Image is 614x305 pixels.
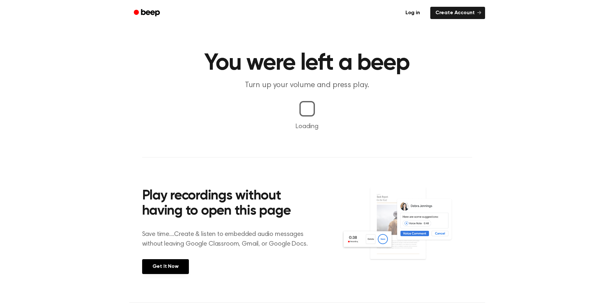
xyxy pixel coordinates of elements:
a: Create Account [430,7,485,19]
img: Voice Comments on Docs and Recording Widget [341,187,472,273]
h2: Play recordings without having to open this page [142,188,316,219]
a: Beep [129,7,166,19]
h1: You were left a beep [142,52,472,75]
p: Loading [8,122,606,131]
p: Save time....Create & listen to embedded audio messages without leaving Google Classroom, Gmail, ... [142,229,316,249]
a: Log in [399,5,426,20]
a: Get It Now [142,259,189,274]
p: Turn up your volume and press play. [183,80,431,91]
